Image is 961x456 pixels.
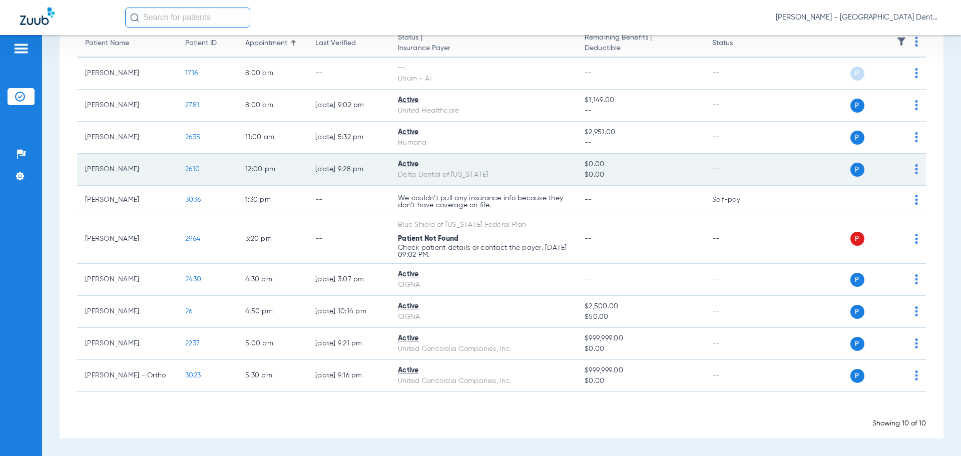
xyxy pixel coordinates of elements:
[398,312,569,322] div: CIGNA
[585,170,696,180] span: $0.00
[398,333,569,344] div: Active
[577,30,704,58] th: Remaining Benefits |
[915,37,918,47] img: group-dot-blue.svg
[185,102,199,109] span: 2781
[307,122,390,154] td: [DATE] 5:32 PM
[585,276,592,283] span: --
[307,214,390,264] td: --
[237,296,307,328] td: 4:50 PM
[185,340,200,347] span: 2237
[704,154,772,186] td: --
[185,38,217,49] div: Patient ID
[390,30,577,58] th: Status |
[77,58,177,90] td: [PERSON_NAME]
[398,170,569,180] div: Delta Dental of [US_STATE]
[704,122,772,154] td: --
[307,360,390,392] td: [DATE] 9:16 PM
[237,264,307,296] td: 4:30 PM
[185,134,200,141] span: 2635
[704,360,772,392] td: --
[77,296,177,328] td: [PERSON_NAME]
[237,328,307,360] td: 5:00 PM
[850,99,864,113] span: P
[245,38,299,49] div: Appointment
[398,106,569,116] div: United Healthcare
[77,214,177,264] td: [PERSON_NAME]
[398,127,569,138] div: Active
[585,70,592,77] span: --
[915,306,918,316] img: group-dot-blue.svg
[20,8,55,25] img: Zuub Logo
[237,122,307,154] td: 11:00 AM
[915,164,918,174] img: group-dot-blue.svg
[915,195,918,205] img: group-dot-blue.svg
[77,154,177,186] td: [PERSON_NAME]
[185,70,198,77] span: 1716
[585,312,696,322] span: $50.00
[125,8,250,28] input: Search for patients
[915,68,918,78] img: group-dot-blue.svg
[585,127,696,138] span: $2,951.00
[915,274,918,284] img: group-dot-blue.svg
[237,154,307,186] td: 12:00 PM
[237,58,307,90] td: 8:00 AM
[398,244,569,258] p: Check patient details or contact the payer. [DATE] 09:02 PM.
[307,58,390,90] td: --
[307,90,390,122] td: [DATE] 9:02 PM
[915,100,918,110] img: group-dot-blue.svg
[398,95,569,106] div: Active
[850,232,864,246] span: P
[185,372,201,379] span: 3023
[185,38,229,49] div: Patient ID
[77,122,177,154] td: [PERSON_NAME]
[307,186,390,214] td: --
[245,38,287,49] div: Appointment
[85,38,169,49] div: Patient Name
[850,337,864,351] span: P
[850,305,864,319] span: P
[398,43,569,54] span: Insurance Payer
[315,38,356,49] div: Last Verified
[398,365,569,376] div: Active
[704,296,772,328] td: --
[185,235,200,242] span: 2964
[398,159,569,170] div: Active
[915,234,918,244] img: group-dot-blue.svg
[585,301,696,312] span: $2,500.00
[13,43,29,55] img: hamburger-icon
[77,360,177,392] td: [PERSON_NAME] - Ortho
[585,95,696,106] span: $1,149.00
[307,296,390,328] td: [DATE] 10:14 PM
[585,365,696,376] span: $999,999.00
[585,376,696,386] span: $0.00
[850,67,864,81] span: P
[398,138,569,148] div: Humana
[237,214,307,264] td: 3:20 PM
[398,195,569,209] p: We couldn’t pull any insurance info because they don’t have coverage on file.
[307,328,390,360] td: [DATE] 9:21 PM
[185,276,201,283] span: 2430
[585,344,696,354] span: $0.00
[77,90,177,122] td: [PERSON_NAME]
[850,131,864,145] span: P
[850,273,864,287] span: P
[237,360,307,392] td: 5:30 PM
[704,90,772,122] td: --
[585,106,696,116] span: --
[915,338,918,348] img: group-dot-blue.svg
[398,376,569,386] div: United Concordia Companies, Inc.
[237,186,307,214] td: 1:30 PM
[704,264,772,296] td: --
[585,196,592,203] span: --
[704,30,772,58] th: Status
[896,37,906,47] img: filter.svg
[704,58,772,90] td: --
[130,13,139,22] img: Search Icon
[872,420,926,427] span: Showing 10 of 10
[77,328,177,360] td: [PERSON_NAME]
[185,196,201,203] span: 3036
[704,214,772,264] td: --
[585,235,592,242] span: --
[77,264,177,296] td: [PERSON_NAME]
[398,63,569,74] div: --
